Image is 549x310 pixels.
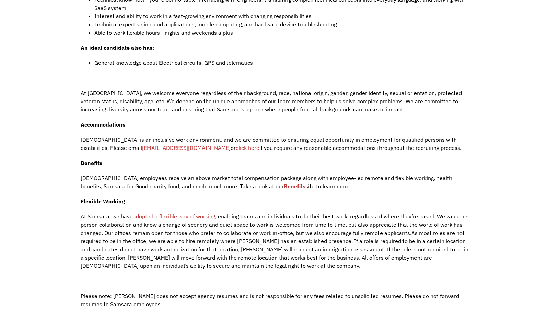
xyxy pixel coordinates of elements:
[81,174,468,190] p: [DEMOGRAPHIC_DATA] employees receive an above market total compensation package along with employ...
[133,213,215,220] a: adopted a flexible way of working
[81,213,133,220] span: At Samsara, we have
[142,144,231,151] a: [EMAIL_ADDRESS][DOMAIN_NAME]
[81,293,459,308] span: Please note: [PERSON_NAME] does not accept agency resumes and is not responsible for any fees rel...
[81,44,154,51] strong: An ideal candidate also has:
[81,159,102,166] strong: Benefits
[81,136,457,151] span: [DEMOGRAPHIC_DATA] is an inclusive work environment, and we are committed to ensuring equal oppor...
[236,144,259,151] a: click here
[231,144,236,151] span: or
[81,229,468,269] span: As most roles are not required to be in the office, we are able to hire remotely where [PERSON_NA...
[94,29,233,36] span: Able to work flexible hours - nights and weekends a plus
[94,59,253,66] span: General knowledge about Electrical circuits, GPS and telematics
[81,213,468,236] span: , enabling teams and individuals to do their best work, regardless of where they’re based. We val...
[94,13,312,20] span: Interest and ability to work in a fast-growing environment with changing responsibilities
[259,144,462,151] span: if you require any reasonable accommodations throughout the recruiting process.
[81,121,125,128] strong: Accommodations
[284,183,305,190] a: Benefits
[81,198,125,205] strong: Flexible Working
[81,89,468,114] p: At [GEOGRAPHIC_DATA], we welcome everyone regardless of their background, race, national origin, ...
[94,21,337,28] span: Technical expertise in cloud applications, mobile computing, and hardware device troubleshooting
